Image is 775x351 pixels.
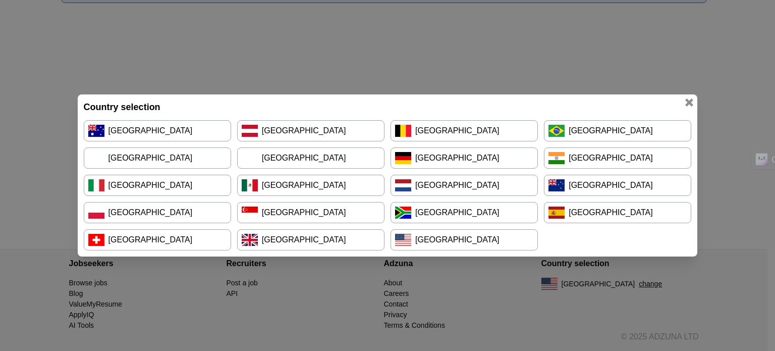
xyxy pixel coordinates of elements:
a: [GEOGRAPHIC_DATA] [391,229,538,250]
a: [GEOGRAPHIC_DATA] [391,202,538,223]
a: [GEOGRAPHIC_DATA] [84,120,231,141]
a: [GEOGRAPHIC_DATA] [544,147,691,169]
a: [GEOGRAPHIC_DATA] [84,229,231,250]
a: [GEOGRAPHIC_DATA] [391,175,538,196]
a: [GEOGRAPHIC_DATA] [237,229,384,250]
a: [GEOGRAPHIC_DATA] [84,202,231,223]
a: [GEOGRAPHIC_DATA] [237,175,384,196]
a: [GEOGRAPHIC_DATA] [84,175,231,196]
a: [GEOGRAPHIC_DATA] [544,175,691,196]
a: [GEOGRAPHIC_DATA] [391,147,538,169]
a: [GEOGRAPHIC_DATA] [544,202,691,223]
a: [GEOGRAPHIC_DATA] [237,120,384,141]
a: [GEOGRAPHIC_DATA] [391,120,538,141]
a: [GEOGRAPHIC_DATA] [237,147,384,169]
a: [GEOGRAPHIC_DATA] [544,120,691,141]
a: [GEOGRAPHIC_DATA] [237,202,384,223]
h4: Country selection [84,101,692,114]
a: [GEOGRAPHIC_DATA] [84,147,231,169]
